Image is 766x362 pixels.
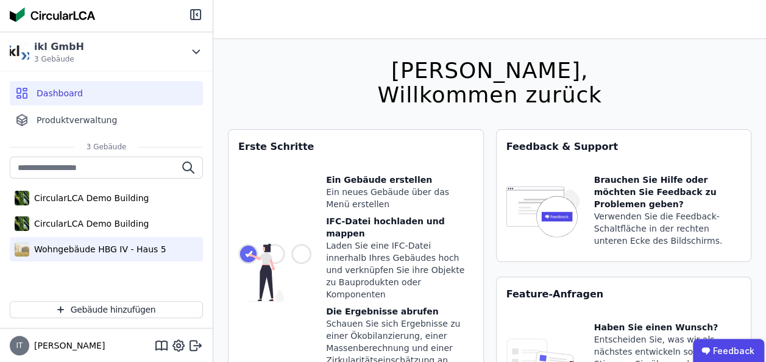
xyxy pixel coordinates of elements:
img: CircularLCA Demo Building [15,188,29,208]
span: 3 Gebäude [34,54,84,64]
span: Produktverwaltung [37,114,117,126]
div: ikl GmbH [34,40,84,54]
div: CircularLCA Demo Building [29,218,149,230]
span: IT [16,342,23,349]
div: IFC-Datei hochladen und mappen [326,215,473,240]
div: Wohngebäude HBG IV - Haus 5 [29,243,166,255]
div: Verwenden Sie die Feedback-Schaltfläche in der rechten unteren Ecke des Bildschirms. [594,210,742,247]
img: ikl GmbH [10,42,29,62]
div: Feedback & Support [497,130,751,164]
div: Willkommen zurück [377,83,601,107]
div: Haben Sie einen Wunsch? [594,321,742,333]
img: Wohngebäude HBG IV - Haus 5 [15,240,29,259]
div: Die Ergebnisse abrufen [326,305,473,318]
button: Gebäude hinzufügen [10,301,203,318]
img: Concular [10,7,95,22]
div: Ein neues Gebäude über das Menü erstellen [326,186,473,210]
img: feedback-icon-HCTs5lye.svg [506,174,580,252]
div: [PERSON_NAME], [377,59,601,83]
div: Laden Sie eine IFC-Datei innerhalb Ihres Gebäudes hoch und verknüpfen Sie ihre Objekte zu Bauprod... [326,240,473,300]
div: Erste Schritte [229,130,483,164]
div: CircularLCA Demo Building [29,192,149,204]
div: Ein Gebäude erstellen [326,174,473,186]
img: CircularLCA Demo Building [15,214,29,233]
span: 3 Gebäude [74,142,139,152]
div: Brauchen Sie Hilfe oder möchten Sie Feedback zu Problemen geben? [594,174,742,210]
div: Feature-Anfragen [497,277,751,311]
span: [PERSON_NAME] [29,339,105,352]
span: Dashboard [37,87,83,99]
